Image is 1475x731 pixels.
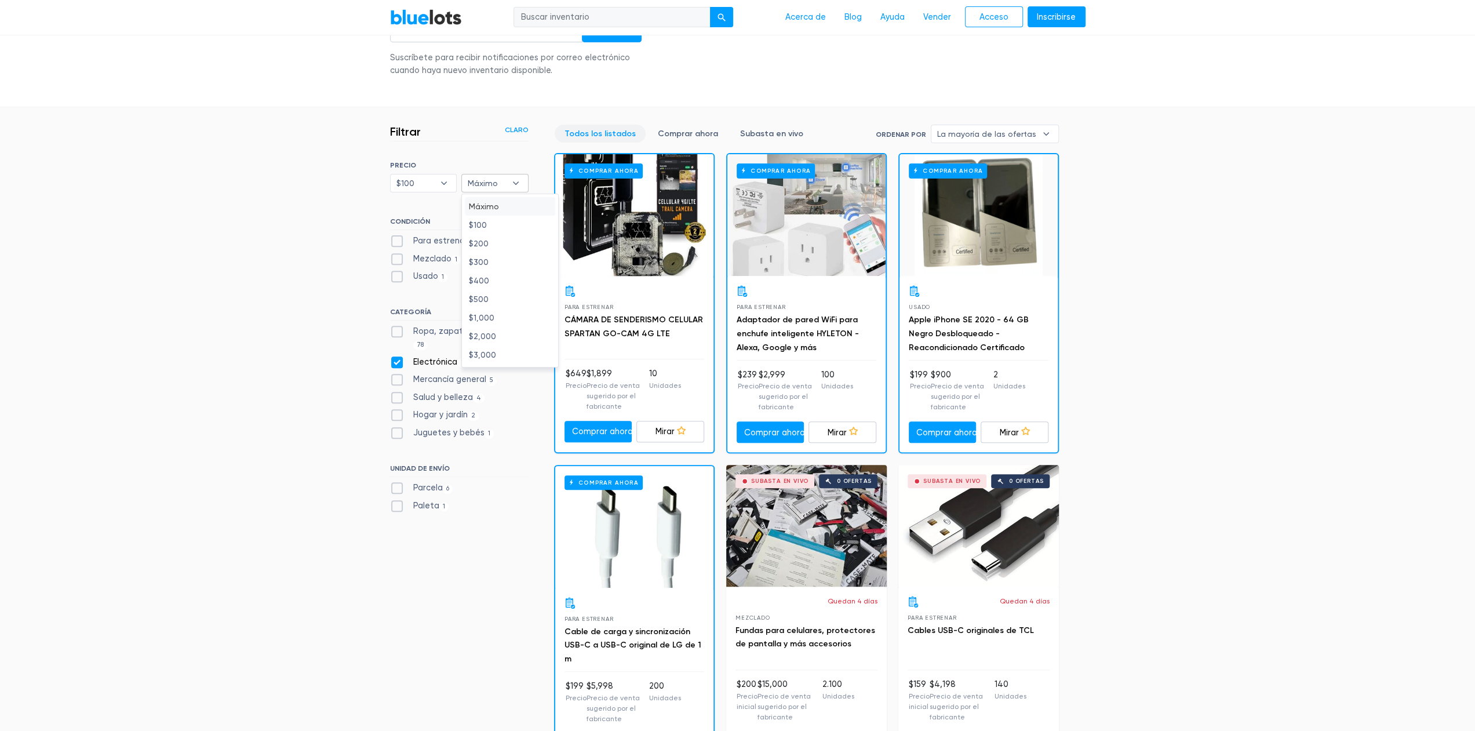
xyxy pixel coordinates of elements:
[649,681,664,691] font: 200
[738,382,759,390] font: Precio
[757,692,811,721] font: Precio de venta sugerido por el fabricante
[390,308,431,316] font: CATEGORÍA
[649,369,657,379] font: 10
[513,7,711,28] input: Buscar inventario
[443,503,445,510] font: 1
[1000,427,1019,437] font: Mirar
[1028,6,1086,28] a: Inscribirse
[469,350,496,359] font: $3,000
[908,614,956,621] font: Para estrenar
[572,427,633,437] font: Comprar ahora
[413,326,524,336] font: Ropa, zapatos y accesorios
[564,315,703,339] a: CÁMARA DE SENDERISMO CELULAR SPARTAN GO-CAM 4G LTE
[828,427,847,437] font: Mirar
[564,627,701,664] a: Cable de carga y sincronización USB-C a USB-C original de LG de 1 m
[737,679,756,689] font: $200
[993,382,1025,390] font: Unidades
[655,427,675,437] font: Mirar
[455,256,457,263] font: 1
[469,332,496,341] font: $2,000
[413,374,486,384] font: Mercancía general
[737,421,804,443] a: Comprar ahora
[937,129,1036,139] font: La mayoría de las ofertas
[726,465,887,587] a: Subasta en vivo 0 ofertas
[995,692,1026,700] font: Unidades
[735,625,875,649] a: Fundas para celulares, protectores de pantalla y más accesorios
[1037,12,1076,22] font: Inscribirse
[931,370,951,380] font: $900
[808,421,876,443] a: Mirar
[564,616,613,622] font: Para estrenar
[505,126,529,134] font: Claro
[417,341,424,348] font: 78
[735,614,770,621] font: Mezclado
[908,625,1034,635] font: Cables USB-C originales de TCL
[909,304,930,310] font: Usado
[469,276,489,285] font: $400
[965,6,1023,28] a: Acceso
[923,12,951,22] font: Vender
[844,12,862,22] font: Blog
[566,381,587,390] font: Precio
[916,427,977,437] font: Comprar ahora
[835,6,871,28] a: Blog
[1000,597,1050,605] font: Quedan 4 días
[587,369,612,379] font: $1,899
[930,692,983,721] font: Precio de venta sugerido por el fabricante
[837,478,872,485] font: 0 ofertas
[931,382,984,411] font: Precio de venta sugerido por el fabricante
[737,692,757,711] font: Precio inicial
[737,315,859,352] font: Adaptador de pared WiFi para enchufe inteligente HYLETON - Alexa, Google y más
[413,392,473,402] font: Salud y belleza
[822,692,854,700] font: Unidades
[993,370,998,380] font: 2
[658,129,718,139] font: Comprar ahora
[776,6,835,28] a: Acerca de
[751,168,811,174] font: Comprar ahora
[555,154,713,276] a: Comprar ahora
[390,125,421,139] font: Filtrar
[505,125,529,135] a: Claro
[578,479,639,486] font: Comprar ahora
[566,681,584,691] font: $199
[930,679,956,689] font: $4,198
[476,394,481,402] font: 4
[413,483,443,493] font: Parcela
[910,382,931,390] font: Precio
[468,179,498,188] font: Máximo
[471,412,475,419] font: 2
[649,381,681,390] font: Unidades
[564,304,613,310] font: Para estrenar
[469,202,499,211] font: Máximo
[413,271,438,281] font: Usado
[979,12,1008,22] font: Acceso
[880,12,905,22] font: Ayuda
[555,466,713,588] a: Comprar ahora
[737,304,785,310] font: Para estrenar
[469,239,489,248] font: $200
[566,369,587,379] font: $649
[898,465,1059,587] a: Subasta en vivo 0 ofertas
[469,257,489,267] font: $300
[899,154,1058,276] a: Comprar ahora
[488,430,490,437] font: 1
[910,370,928,380] font: $199
[759,370,785,380] font: $2,999
[587,681,613,691] font: $5,998
[757,679,788,689] font: $15,000
[909,315,1029,352] a: Apple iPhone SE 2020 - 64 GB Negro Desbloqueado - Reacondicionado Certificado
[390,161,416,169] font: PRECIO
[744,427,805,437] font: Comprar ahora
[785,12,826,22] font: Acerca de
[390,53,630,75] font: Suscríbete para recibir notificaciones por correo electrónico cuando haya nuevo inventario dispon...
[828,597,877,605] font: Quedan 4 días
[923,168,983,174] font: Comprar ahora
[649,694,681,702] font: Unidades
[821,370,835,380] font: 100
[923,478,981,485] font: Subasta en vivo
[909,679,926,689] font: $159
[555,125,646,143] a: Todos los listados
[914,6,960,28] a: Vender
[413,428,485,438] font: Juguetes y bebés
